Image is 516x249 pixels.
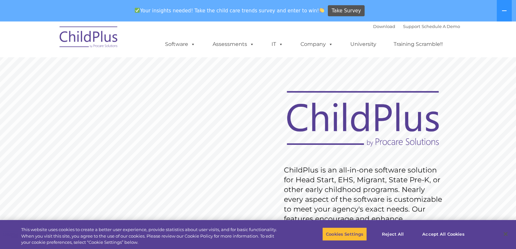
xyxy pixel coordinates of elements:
[132,4,327,17] span: Your insights needed! Take the child care trends survey and enter to win!
[56,22,121,54] img: ChildPlus by Procare Solutions
[387,38,449,51] a: Training Scramble!!
[265,38,290,51] a: IT
[332,5,361,17] span: Take Survey
[373,24,395,29] a: Download
[403,24,420,29] a: Support
[284,165,445,234] rs-layer: ChildPlus is an all-in-one software solution for Head Start, EHS, Migrant, State Pre-K, or other ...
[344,38,383,51] a: University
[294,38,340,51] a: Company
[159,38,202,51] a: Software
[135,8,140,13] img: ✅
[322,227,367,241] button: Cookies Settings
[21,227,284,246] div: This website uses cookies to create a better user experience, provide statistics about user visit...
[319,8,324,13] img: 👏
[422,24,460,29] a: Schedule A Demo
[372,227,413,241] button: Reject All
[419,227,468,241] button: Accept All Cookies
[498,227,513,241] button: Close
[373,24,460,29] font: |
[206,38,261,51] a: Assessments
[328,5,365,17] a: Take Survey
